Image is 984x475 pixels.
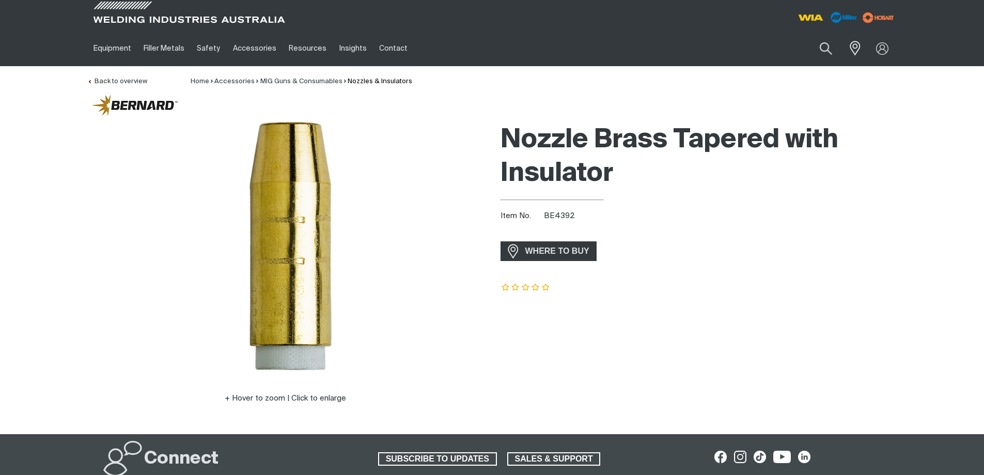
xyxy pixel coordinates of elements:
h1: Nozzle Brass Tapered with Insulator [501,124,897,191]
button: Search products [808,36,844,60]
a: MIG Guns & Consumables [260,78,342,85]
a: Accessories [214,78,255,85]
span: BE4392 [544,212,575,220]
span: Rating: {0} [501,284,551,292]
a: Home [191,78,209,85]
span: WHERE TO BUY [519,243,596,259]
span: SALES & SUPPORT [508,452,600,466]
nav: Breadcrumb [191,76,412,87]
a: Nozzles & Insulators [348,78,412,85]
input: Product name or item number... [795,36,843,60]
a: Back to overview of Nozzles & Insulators [87,78,147,85]
a: Accessories [227,30,283,66]
button: Hover to zoom | Click to enlarge [218,392,352,405]
a: Safety [191,30,226,66]
a: Filler Metals [137,30,191,66]
a: SALES & SUPPORT [507,452,601,466]
span: Item No. [501,210,542,222]
a: WHERE TO BUY [501,241,597,261]
img: miller [860,10,897,25]
a: SUBSCRIBE TO UPDATES [378,452,497,466]
a: Contact [373,30,414,66]
img: Nozzle Brass with Insulator - 300 A [157,118,415,377]
a: Resources [283,30,333,66]
nav: Main [87,30,695,66]
a: Equipment [87,30,137,66]
a: Insights [333,30,372,66]
span: SUBSCRIBE TO UPDATES [379,452,496,466]
h2: Connect [144,448,218,470]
